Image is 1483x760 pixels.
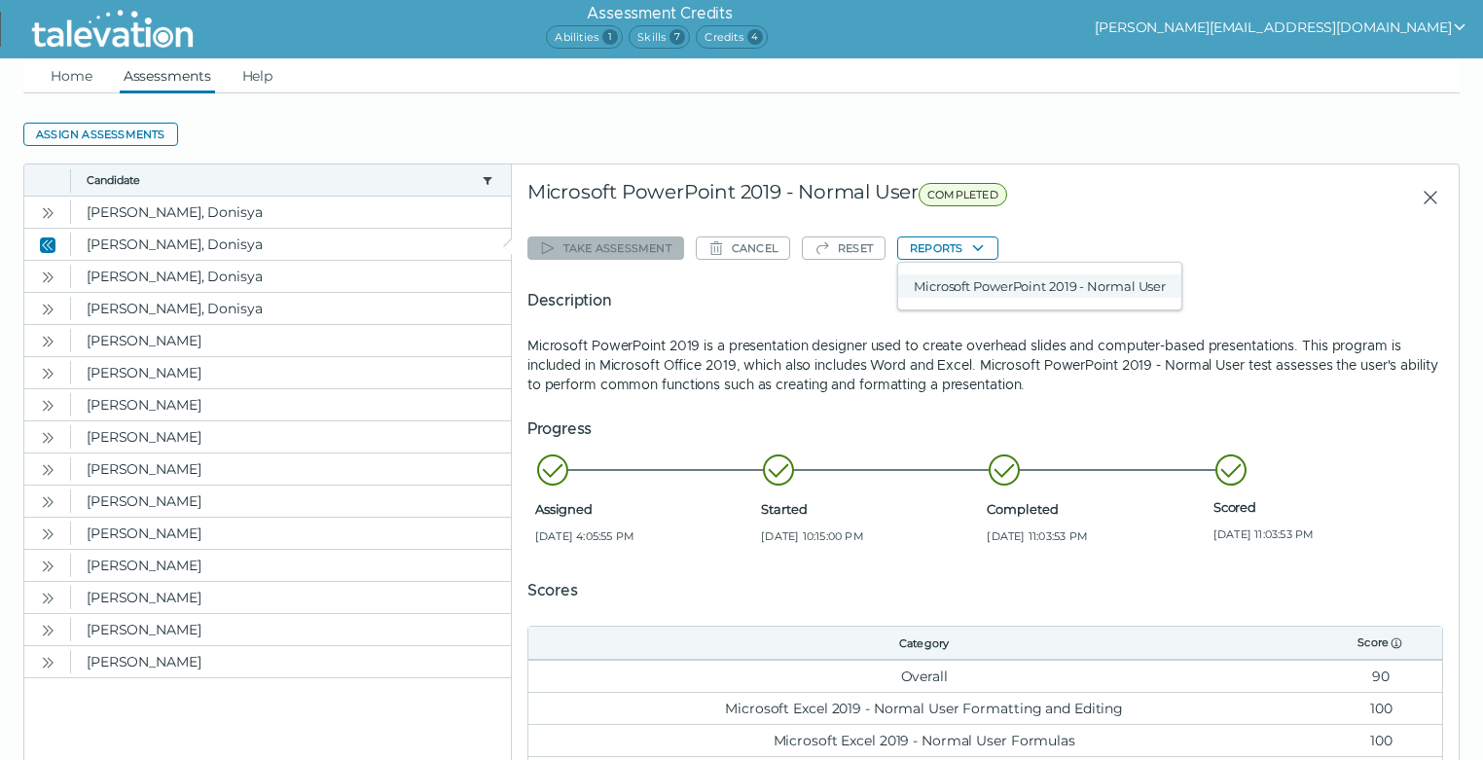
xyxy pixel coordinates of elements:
[71,486,511,517] clr-dg-cell: [PERSON_NAME]
[36,489,59,513] button: Open
[696,236,790,260] button: Cancel
[897,236,998,260] button: Reports
[71,646,511,677] clr-dg-cell: [PERSON_NAME]
[40,205,55,221] cds-icon: Open
[527,236,684,260] button: Take assessment
[987,528,1205,544] span: [DATE] 11:03:53 PM
[40,655,55,670] cds-icon: Open
[535,528,753,544] span: [DATE] 4:05:55 PM
[71,614,511,645] clr-dg-cell: [PERSON_NAME]
[36,200,59,224] button: Open
[36,586,59,609] button: Open
[36,297,59,320] button: Open
[36,650,59,673] button: Open
[23,123,178,146] button: Assign assessments
[528,724,1320,756] td: Microsoft Excel 2019 - Normal User Formulas
[1095,16,1467,39] button: show user actions
[1320,660,1442,692] td: 90
[40,302,55,317] cds-icon: Open
[546,25,623,49] span: Abilities
[898,274,1181,298] button: Microsoft PowerPoint 2019 - Normal User
[71,518,511,549] clr-dg-cell: [PERSON_NAME]
[527,579,1443,602] h5: Scores
[696,25,767,49] span: Credits
[36,457,59,481] button: Open
[40,398,55,414] cds-icon: Open
[120,58,215,93] a: Assessments
[40,237,55,253] cds-icon: Close
[71,550,511,581] clr-dg-cell: [PERSON_NAME]
[1213,526,1431,542] span: [DATE] 11:03:53 PM
[36,361,59,384] button: Open
[47,58,96,93] a: Home
[71,357,511,388] clr-dg-cell: [PERSON_NAME]
[1320,724,1442,756] td: 100
[71,582,511,613] clr-dg-cell: [PERSON_NAME]
[919,183,1007,206] span: COMPLETED
[527,180,1211,215] div: Microsoft PowerPoint 2019 - Normal User
[40,334,55,349] cds-icon: Open
[23,5,201,54] img: Talevation_Logo_Transparent_white.png
[238,58,277,93] a: Help
[36,425,59,449] button: Open
[40,366,55,381] cds-icon: Open
[669,29,685,45] span: 7
[71,389,511,420] clr-dg-cell: [PERSON_NAME]
[527,336,1443,394] p: Microsoft PowerPoint 2019 is a presentation designer used to create overhead slides and computer-...
[1320,692,1442,724] td: 100
[36,265,59,288] button: Open
[602,29,618,45] span: 1
[71,421,511,452] clr-dg-cell: [PERSON_NAME]
[1406,180,1443,215] button: Close
[40,270,55,285] cds-icon: Open
[36,233,59,256] button: Close
[36,618,59,641] button: Open
[1213,499,1431,515] span: Scored
[987,501,1205,517] span: Completed
[71,197,511,228] clr-dg-cell: [PERSON_NAME], Donisya
[629,25,690,49] span: Skills
[71,261,511,292] clr-dg-cell: [PERSON_NAME], Donisya
[40,623,55,638] cds-icon: Open
[36,393,59,416] button: Open
[36,522,59,545] button: Open
[87,172,474,188] button: Candidate
[40,494,55,510] cds-icon: Open
[761,501,979,517] span: Started
[71,229,511,260] clr-dg-cell: [PERSON_NAME], Donisya
[546,2,773,25] h6: Assessment Credits
[527,417,1443,441] h5: Progress
[527,289,1443,312] h5: Description
[71,325,511,356] clr-dg-cell: [PERSON_NAME]
[71,293,511,324] clr-dg-cell: [PERSON_NAME], Donisya
[528,692,1320,724] td: Microsoft Excel 2019 - Normal User Formatting and Editing
[40,430,55,446] cds-icon: Open
[40,559,55,574] cds-icon: Open
[480,172,495,188] button: candidate filter
[36,329,59,352] button: Open
[36,554,59,577] button: Open
[535,501,753,517] span: Assigned
[40,591,55,606] cds-icon: Open
[71,453,511,485] clr-dg-cell: [PERSON_NAME]
[802,236,886,260] button: Reset
[747,29,763,45] span: 4
[40,462,55,478] cds-icon: Open
[1320,627,1442,660] th: Score
[40,526,55,542] cds-icon: Open
[761,528,979,544] span: [DATE] 10:15:00 PM
[528,627,1320,660] th: Category
[528,660,1320,692] td: Overall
